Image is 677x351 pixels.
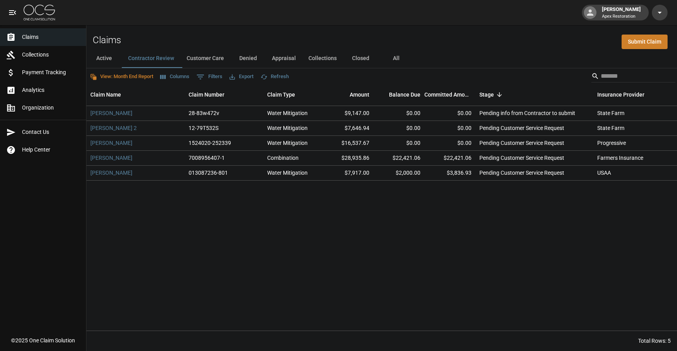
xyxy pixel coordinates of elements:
div: Claim Number [185,84,263,106]
div: $7,646.94 [322,121,373,136]
div: Balance Due [373,84,424,106]
button: Select columns [158,71,191,83]
div: $9,147.00 [322,106,373,121]
a: [PERSON_NAME] [90,154,132,162]
button: open drawer [5,5,20,20]
div: 12-79T532S [189,124,218,132]
div: $22,421.06 [424,151,475,166]
div: Stage [475,84,593,106]
span: Contact Us [22,128,80,136]
div: $28,935.86 [322,151,373,166]
button: Contractor Review [122,49,180,68]
span: Organization [22,104,80,112]
div: Pending info from Contractor to submit [479,109,575,117]
div: Amount [322,84,373,106]
div: Water Mitigation [267,109,308,117]
button: Refresh [259,71,291,83]
div: Total Rows: 5 [638,337,671,345]
div: Claim Name [86,84,185,106]
div: 013087236-801 [189,169,228,177]
span: Collections [22,51,80,59]
button: Active [86,49,122,68]
div: Water Mitigation [267,169,308,177]
button: All [378,49,414,68]
button: Show filters [194,71,224,83]
p: Apex Restoration [602,13,641,20]
div: Committed Amount [424,84,472,106]
div: Pending Customer Service Request [479,124,564,132]
div: $7,917.00 [322,166,373,181]
div: $3,836.93 [424,166,475,181]
button: Denied [230,49,266,68]
div: © 2025 One Claim Solution [11,336,75,344]
div: Claim Name [90,84,121,106]
a: [PERSON_NAME] [90,139,132,147]
div: dynamic tabs [86,49,677,68]
div: Balance Due [389,84,420,106]
div: Amount [350,84,369,106]
img: ocs-logo-white-transparent.png [24,5,55,20]
div: $0.00 [373,136,424,151]
div: $22,421.06 [373,151,424,166]
a: [PERSON_NAME] [90,109,132,117]
div: Search [591,70,675,84]
div: Committed Amount [424,84,475,106]
div: Progressive [597,139,626,147]
div: USAA [597,169,611,177]
div: Combination [267,154,299,162]
span: Payment Tracking [22,68,80,77]
div: $2,000.00 [373,166,424,181]
div: Insurance Provider [597,84,644,106]
div: $0.00 [373,121,424,136]
div: Water Mitigation [267,124,308,132]
div: 28-83w472v [189,109,219,117]
button: Export [228,71,255,83]
div: [PERSON_NAME] [599,5,644,20]
button: Customer Care [180,49,230,68]
div: Pending Customer Service Request [479,154,564,162]
div: 1524020-252339 [189,139,231,147]
span: Analytics [22,86,80,94]
div: Pending Customer Service Request [479,169,564,177]
button: Sort [494,89,505,100]
h2: Claims [93,35,121,46]
div: 7008956407-1 [189,154,225,162]
a: [PERSON_NAME] [90,169,132,177]
div: State Farm [597,109,624,117]
div: $0.00 [424,136,475,151]
span: Claims [22,33,80,41]
button: Closed [343,49,378,68]
div: Claim Type [267,84,295,106]
div: Insurance Provider [593,84,672,106]
span: Help Center [22,146,80,154]
div: Claim Number [189,84,224,106]
a: [PERSON_NAME] 2 [90,124,137,132]
div: $16,537.67 [322,136,373,151]
button: Appraisal [266,49,302,68]
div: $0.00 [373,106,424,121]
div: Water Mitigation [267,139,308,147]
a: Submit Claim [622,35,668,49]
div: $0.00 [424,121,475,136]
div: Claim Type [263,84,322,106]
div: Farmers Insurance [597,154,643,162]
div: State Farm [597,124,624,132]
button: View: Month End Report [88,71,155,83]
div: Stage [479,84,494,106]
div: $0.00 [424,106,475,121]
button: Collections [302,49,343,68]
div: Pending Customer Service Request [479,139,564,147]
